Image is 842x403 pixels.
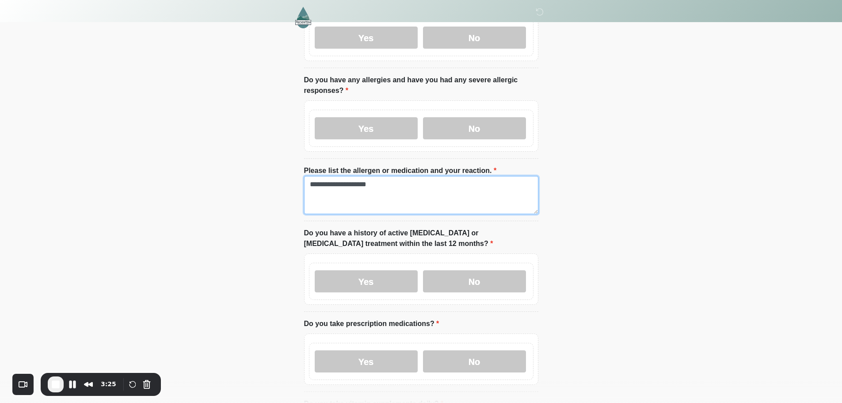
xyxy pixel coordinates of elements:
[423,350,526,372] label: No
[304,228,538,249] label: Do you have a history of active [MEDICAL_DATA] or [MEDICAL_DATA] treatment within the last 12 mon...
[423,117,526,139] label: No
[423,270,526,292] label: No
[295,7,312,28] img: RenewYou IV Hydration and Wellness Logo
[315,270,418,292] label: Yes
[304,165,497,176] label: Please list the allergen or medication and your reaction.
[315,27,418,49] label: Yes
[315,350,418,372] label: Yes
[304,319,439,329] label: Do you take prescription medications?
[315,117,418,139] label: Yes
[304,75,538,96] label: Do you have any allergies and have you had any severe allergic responses?
[423,27,526,49] label: No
